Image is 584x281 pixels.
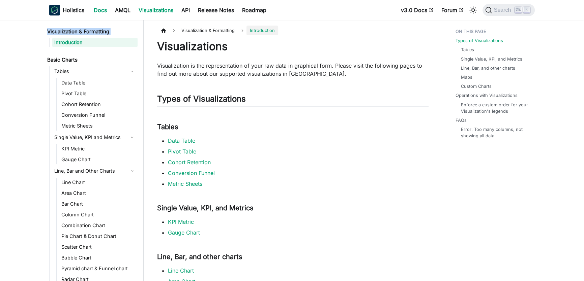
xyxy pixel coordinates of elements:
a: Enforce a custom order for your Visualization's legends [461,102,528,114]
a: Area Chart [59,188,138,198]
a: v3.0 Docs [397,5,437,15]
a: Custom Charts [461,83,492,90]
a: Visualizations [135,5,177,15]
a: Tables [52,66,138,77]
a: Scatter Chart [59,242,138,252]
b: Holistics [63,6,84,14]
a: Metric Sheets [168,180,202,187]
a: Data Table [168,137,195,144]
a: Gauge Chart [168,229,200,236]
a: Forum [437,5,467,15]
span: Search [492,7,515,13]
a: FAQs [456,117,467,124]
a: Cohort Retention [59,100,138,109]
a: Home page [157,26,170,35]
kbd: K [523,7,530,13]
a: Line, Bar and Other Charts [52,166,138,176]
a: Visualization & Formatting [45,27,138,36]
a: KPI Metric [168,218,194,225]
a: Single Value, KPI, and Metrics [461,56,522,62]
a: Pie Chart & Donut Chart [59,232,138,241]
a: HolisticsHolistics [49,5,84,15]
button: Switch between dark and light mode (currently light mode) [468,5,478,15]
a: Roadmap [238,5,270,15]
p: Visualization is the representation of your raw data in graphical form. Please visit the followin... [157,62,429,78]
a: Line Chart [59,178,138,187]
h1: Visualizations [157,40,429,53]
a: Gauge Chart [59,155,138,164]
a: Operations with Visualizations [456,92,518,99]
a: Pyramid chart & Funnel chart [59,264,138,273]
a: Column Chart [59,210,138,219]
a: Combination Chart [59,221,138,230]
a: Pivot Table [59,89,138,98]
a: Maps [461,74,472,80]
a: Release Notes [194,5,238,15]
a: Tables [461,46,474,53]
a: Single Value, KPI and Metrics [52,132,138,143]
a: Bubble Chart [59,253,138,262]
button: Search (Ctrl+K) [483,4,535,16]
a: API [177,5,194,15]
a: Introduction [52,38,138,47]
a: Docs [90,5,111,15]
span: Introduction [246,26,278,35]
a: Cohort Retention [168,159,211,166]
h3: Line, Bar, and other charts [157,253,429,261]
nav: Docs sidebar [42,20,144,281]
a: Line, Bar, and other charts [461,65,515,71]
a: Metric Sheets [59,121,138,131]
a: Data Table [59,78,138,87]
a: AMQL [111,5,135,15]
a: Conversion Funnel [59,110,138,120]
a: Basic Charts [45,55,138,65]
a: Pivot Table [168,148,196,155]
a: Line Chart [168,267,194,274]
h3: Tables [157,123,429,131]
h3: Single Value, KPI, and Metrics [157,204,429,212]
a: KPI Metric [59,144,138,153]
a: Types of Visualizations [456,37,503,44]
a: Bar Chart [59,199,138,209]
span: Visualization & Formatting [178,26,238,35]
img: Holistics [49,5,60,15]
h2: Types of Visualizations [157,94,429,107]
a: Error: Too many columns, not showing all data [461,126,528,139]
nav: Breadcrumbs [157,26,429,35]
a: Conversion Funnel [168,170,215,176]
